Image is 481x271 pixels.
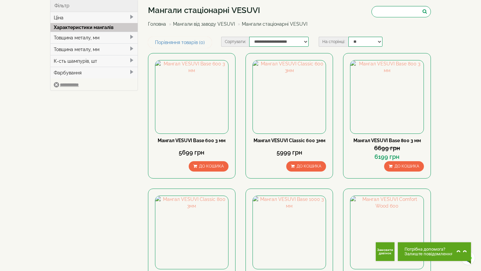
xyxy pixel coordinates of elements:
[350,153,424,161] div: 6199 грн
[394,164,419,169] span: До кошика
[236,21,307,27] li: Мангали стаціонарні VESUVI
[50,55,138,67] div: К-сть шампурів, шт
[148,6,312,15] h1: Мангали стаціонарні VESUVI
[50,67,138,78] div: Фарбування
[253,60,326,133] img: Мангал VESUVI Classic 600 3мм
[173,21,235,27] a: Мангали від заводу VESUVI
[384,161,424,172] button: До кошика
[350,144,424,153] div: 6699 грн
[155,148,228,157] div: 5699 грн
[155,60,228,133] img: Мангал VESUVI Base 600 3 мм
[50,12,138,23] div: Ціна
[253,148,326,157] div: 5999 грн
[377,248,393,255] span: Замовити дзвінок
[319,37,348,47] label: На сторінці:
[405,252,453,256] span: Залиште повідомлення
[297,164,321,169] span: До кошика
[155,196,228,269] img: Мангал VESUVI Classic 800 3мм
[148,37,212,48] a: Порівняння товарів (0)
[50,23,138,32] div: Характеристики мангалів
[253,196,326,269] img: Мангал VESUVI Base 1000 3 мм
[353,138,421,143] a: Мангал VESUVI Base 800 3 мм
[286,161,326,172] button: До кошика
[398,242,471,261] button: Chat button
[376,242,394,261] button: Get Call button
[50,43,138,55] div: Товщина металу, мм
[148,21,166,27] a: Головна
[50,32,138,43] div: Товщина металу, мм
[405,247,453,252] span: Потрібна допомога?
[350,196,423,269] img: Мангал VESUVI Comfort Wood 600
[189,161,228,172] button: До кошика
[199,164,224,169] span: До кошика
[221,37,249,47] label: Сортувати:
[158,138,225,143] a: Мангал VESUVI Base 600 3 мм
[350,60,423,133] img: Мангал VESUVI Base 800 3 мм
[254,138,325,143] a: Мангал VESUVI Classic 600 3мм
